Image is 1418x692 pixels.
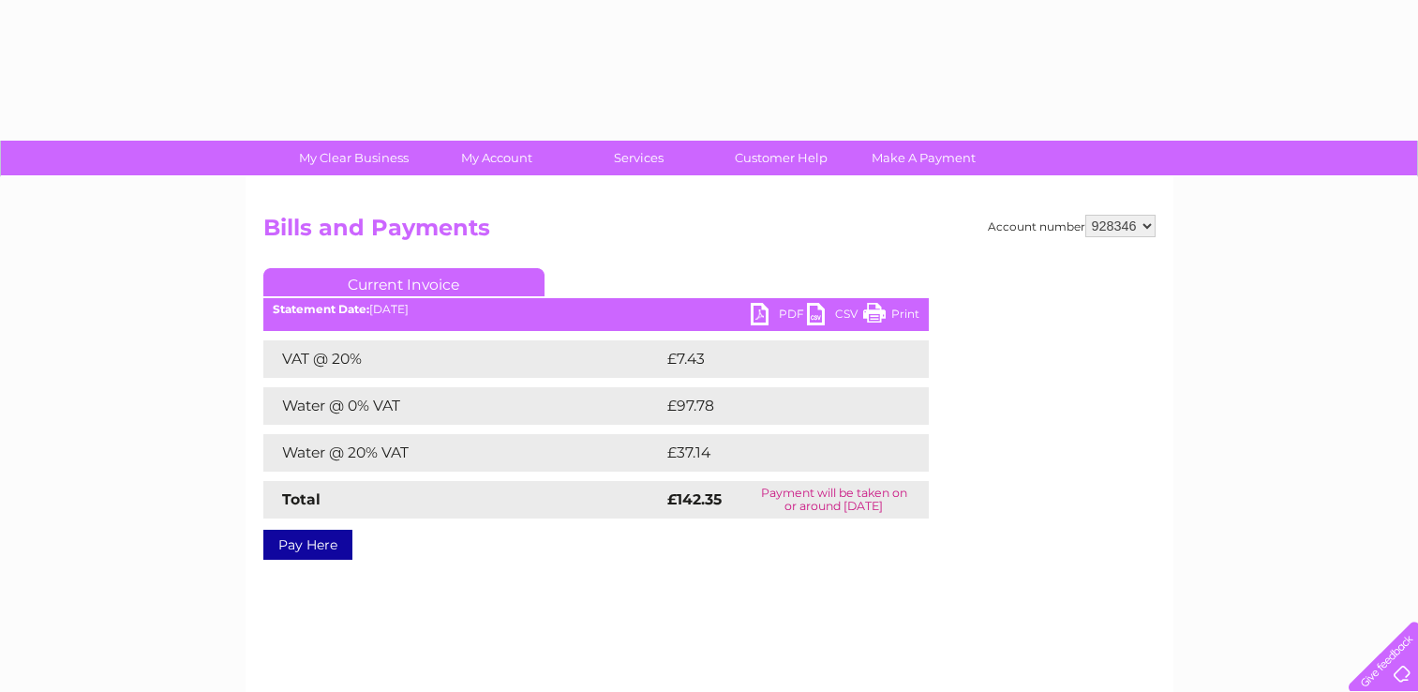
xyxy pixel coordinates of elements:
td: £37.14 [663,434,888,472]
a: CSV [807,303,863,330]
td: VAT @ 20% [263,340,663,378]
a: My Clear Business [276,141,431,175]
div: [DATE] [263,303,929,316]
a: My Account [419,141,574,175]
a: Customer Help [704,141,858,175]
td: Water @ 20% VAT [263,434,663,472]
td: Water @ 0% VAT [263,387,663,425]
a: PDF [751,303,807,330]
b: Statement Date: [273,302,369,316]
td: £7.43 [663,340,885,378]
strong: £142.35 [667,490,722,508]
a: Current Invoice [263,268,545,296]
a: Make A Payment [846,141,1001,175]
td: £97.78 [663,387,890,425]
strong: Total [282,490,321,508]
a: Print [863,303,919,330]
h2: Bills and Payments [263,215,1156,250]
a: Services [561,141,716,175]
div: Account number [988,215,1156,237]
a: Pay Here [263,530,352,560]
td: Payment will be taken on or around [DATE] [739,481,928,519]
